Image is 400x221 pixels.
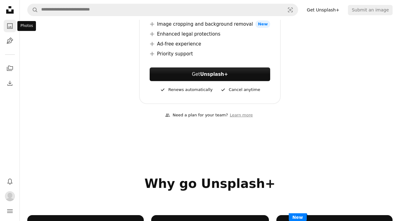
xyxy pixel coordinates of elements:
button: Submit an image [348,5,393,15]
form: Find visuals sitewide [27,4,298,16]
button: Visual search [283,4,298,16]
a: Illustrations [4,35,16,47]
button: Menu [4,205,16,217]
strong: Unsplash+ [200,71,228,77]
button: Search Unsplash [28,4,38,16]
button: Notifications [4,175,16,188]
img: Avatar of user freya khan [5,191,15,201]
a: Collections [4,62,16,75]
li: Priority support [150,50,270,58]
a: GetUnsplash+ [150,67,270,81]
li: Ad-free experience [150,40,270,48]
li: Image cropping and background removal [150,20,270,28]
h2: Why go Unsplash+ [27,176,393,191]
a: Home — Unsplash [4,4,16,17]
div: Need a plan for your team? [165,112,228,119]
div: Renews automatically [160,86,213,93]
a: Photos [4,20,16,32]
a: Download History [4,77,16,89]
a: Get Unsplash+ [303,5,343,15]
span: New [255,20,270,28]
li: Enhanced legal protections [150,30,270,38]
a: Learn more [228,110,255,120]
div: Cancel anytime [220,86,260,93]
button: Profile [4,190,16,202]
